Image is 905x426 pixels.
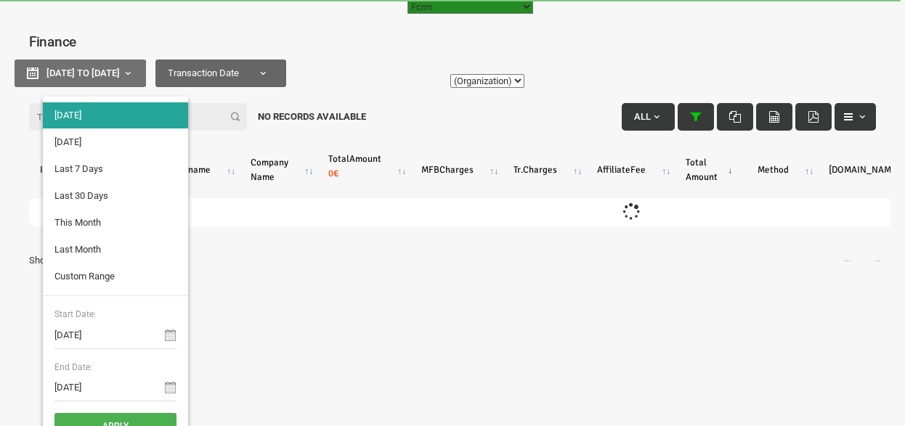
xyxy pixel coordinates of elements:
[159,147,240,192] th: Lastname: activate to sort column ascending
[43,183,188,209] li: Last 30 Days
[240,147,317,192] th: Company Name: activate to sort column ascending
[328,166,381,181] p: 0€
[54,362,92,372] span: End Date:
[156,66,285,81] span: Transaction Date
[43,156,188,182] li: Last 7 Days
[155,60,286,87] span: Transaction Date
[622,103,675,131] button: All
[29,33,76,50] span: Finance
[43,210,188,236] li: This Month
[834,247,861,274] a: ←
[15,60,146,87] button: [DATE] to [DATE]
[29,147,78,192] th: ID: activate to sort column ascending
[586,147,675,192] th: AffiliateFee: activate to sort column ascending
[634,111,651,122] span: All
[675,147,747,192] th: Total Amount: activate to sort column ascending
[247,103,377,131] div: No records available
[43,129,188,155] li: [DATE]
[756,103,792,131] button: CSV
[43,237,188,263] li: Last Month
[46,67,120,78] span: [DATE] to [DATE]
[43,263,188,290] li: Custom Range
[503,147,586,192] th: Tr.Charges: activate to sort column ascending
[54,309,96,319] span: Start Date:
[863,247,890,274] a: →
[747,147,818,192] th: Method: activate to sort column ascending
[678,103,714,131] button: Date Filter
[717,103,753,131] button: Excel
[795,103,832,131] button: Pdf
[317,147,410,192] th: Total: activate to sort column ascending
[410,147,503,192] th: MFBCharges: activate to sort column ascending
[29,253,54,268] span: Show:
[43,102,188,128] li: [DATE]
